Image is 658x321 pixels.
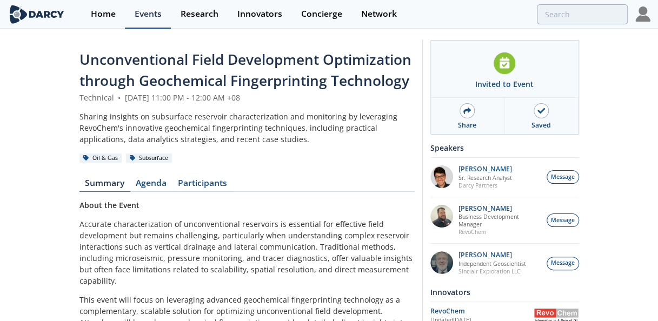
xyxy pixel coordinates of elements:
[130,179,172,192] a: Agenda
[458,182,512,189] p: Darcy Partners
[531,121,551,130] div: Saved
[430,283,579,302] div: Innovators
[458,174,512,182] p: Sr. Research Analyst
[91,10,116,18] div: Home
[135,10,162,18] div: Events
[301,10,342,18] div: Concierge
[79,179,130,192] a: Summary
[116,92,123,103] span: •
[547,257,579,270] button: Message
[79,92,415,103] div: Technical [DATE] 11:00 PM - 12:00 AM +08
[172,179,233,192] a: Participants
[458,228,541,236] p: RevoChem
[79,50,411,90] span: Unconventional Field Development Optimization through Geochemical Fingerprinting Technology
[361,10,397,18] div: Network
[458,251,526,259] p: [PERSON_NAME]
[430,306,534,316] div: RevoChem
[458,260,526,267] p: Independent Geoscientist
[430,205,453,228] img: 2k2ez1SvSiOh3gKHmcgF
[547,170,579,184] button: Message
[430,165,453,188] img: pfbUXw5ZTiaeWmDt62ge
[126,153,172,163] div: Subsurface
[79,218,415,286] p: Accurate characterization of unconventional reservoirs is essential for effective field developme...
[458,267,526,275] p: Sinclair Exploration LLC
[547,213,579,227] button: Message
[551,259,575,267] span: Message
[475,78,534,90] div: Invited to Event
[458,205,541,212] p: [PERSON_NAME]
[458,165,512,173] p: [PERSON_NAME]
[537,4,628,24] input: Advanced Search
[430,138,579,157] div: Speakers
[551,173,575,182] span: Message
[79,153,122,163] div: Oil & Gas
[551,216,575,225] span: Message
[79,200,139,210] strong: About the Event
[458,213,541,228] p: Business Development Manager
[635,6,650,22] img: Profile
[8,5,66,24] img: logo-wide.svg
[237,10,282,18] div: Innovators
[430,251,453,274] img: 790b61d6-77b3-4134-8222-5cb555840c93
[181,10,218,18] div: Research
[79,111,415,145] div: Sharing insights on subsurface reservoir characterization and monitoring by leveraging RevoChem's...
[458,121,476,130] div: Share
